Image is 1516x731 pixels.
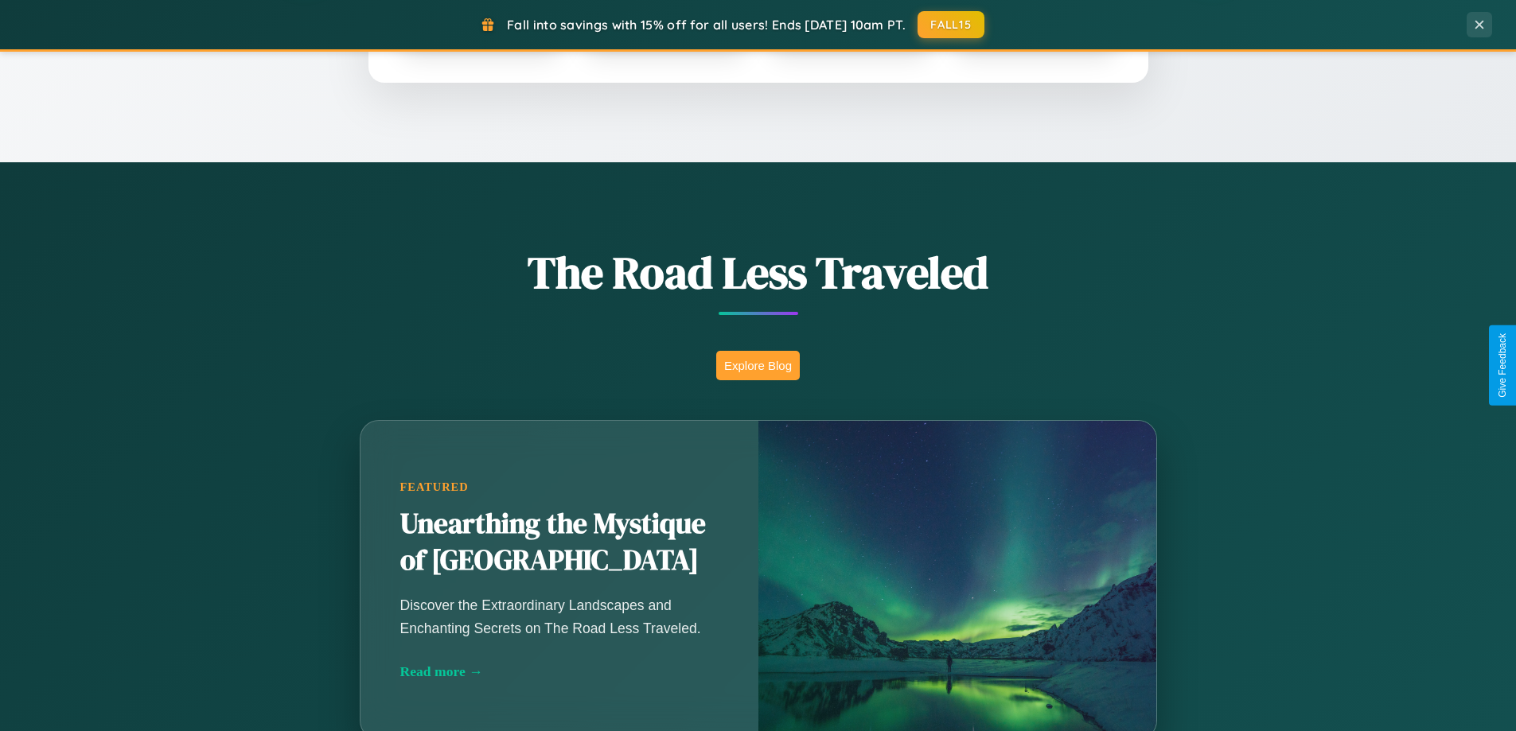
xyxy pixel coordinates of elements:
div: Give Feedback [1497,333,1508,398]
button: Explore Blog [716,351,800,380]
span: Fall into savings with 15% off for all users! Ends [DATE] 10am PT. [507,17,906,33]
h2: Unearthing the Mystique of [GEOGRAPHIC_DATA] [400,506,719,579]
h1: The Road Less Traveled [281,242,1236,303]
button: FALL15 [918,11,984,38]
div: Featured [400,480,719,494]
p: Discover the Extraordinary Landscapes and Enchanting Secrets on The Road Less Traveled. [400,594,719,639]
div: Read more → [400,663,719,680]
